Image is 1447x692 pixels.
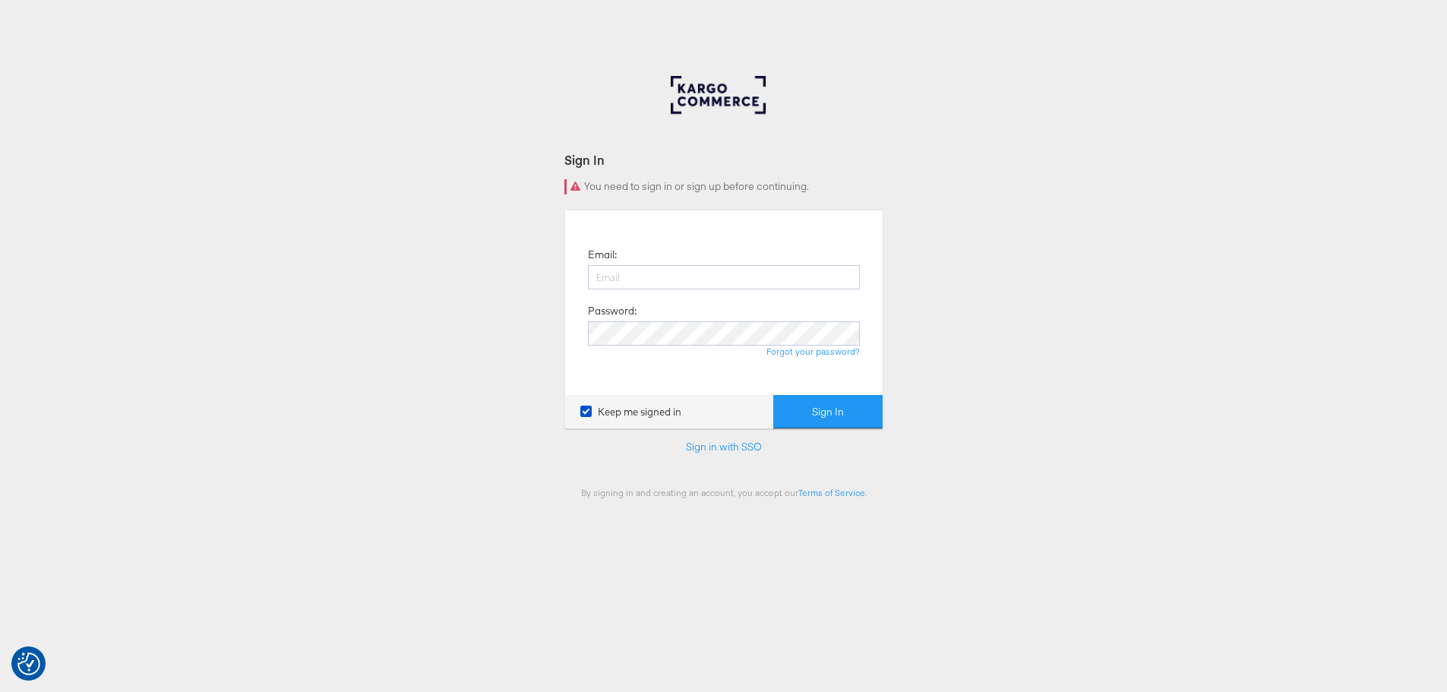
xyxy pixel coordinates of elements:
[17,653,40,675] img: Revisit consent button
[798,487,865,498] a: Terms of Service
[588,248,617,262] label: Email:
[773,395,883,429] button: Sign In
[766,346,860,357] a: Forgot your password?
[686,440,762,453] a: Sign in with SSO
[17,653,40,675] button: Consent Preferences
[564,487,883,498] div: By signing in and creating an account, you accept our .
[580,405,681,419] label: Keep me signed in
[588,265,860,289] input: Email
[588,304,637,318] label: Password:
[564,151,883,169] div: Sign In
[564,179,883,194] div: You need to sign in or sign up before continuing.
